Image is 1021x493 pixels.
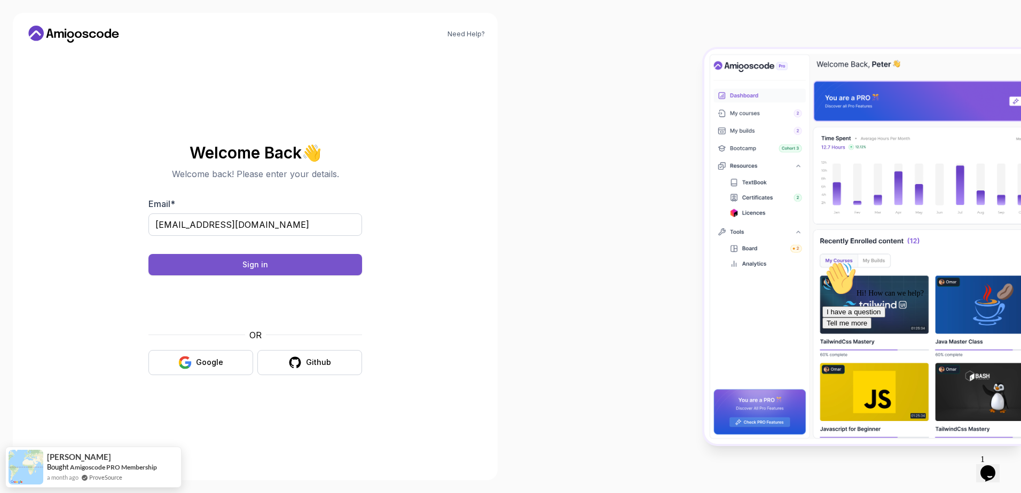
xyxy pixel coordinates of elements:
span: a month ago [47,473,78,482]
a: ProveSource [89,473,122,482]
img: provesource social proof notification image [9,450,43,484]
span: Hi! How can we help? [4,32,106,40]
p: Welcome back! Please enter your details. [148,168,362,180]
div: Sign in [242,259,268,270]
label: Email * [148,198,175,209]
button: I have a question [4,49,67,60]
div: Google [196,357,223,368]
button: Google [148,350,253,375]
a: Home link [26,26,122,43]
img: Amigoscode Dashboard [704,49,1021,443]
button: Tell me more [4,60,53,71]
h2: Welcome Back [148,144,362,161]
div: 👋Hi! How can we help?I have a questionTell me more [4,4,197,71]
a: Amigoscode PRO Membership [70,463,157,471]
button: Sign in [148,254,362,275]
p: OR [249,329,262,341]
a: Need Help? [447,30,485,38]
span: [PERSON_NAME] [47,452,111,462]
input: Enter your email [148,213,362,236]
iframe: chat widget [818,257,1010,445]
img: :wave: [4,4,38,38]
span: 👋 [301,144,321,161]
span: Bought [47,463,69,471]
iframe: chat widget [976,450,1010,482]
button: Github [257,350,362,375]
iframe: Widget containing checkbox for hCaptcha security challenge [175,282,336,322]
div: Github [306,357,331,368]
